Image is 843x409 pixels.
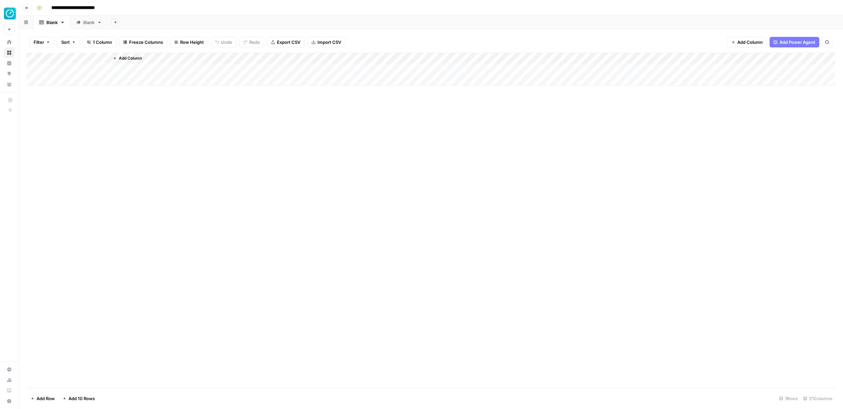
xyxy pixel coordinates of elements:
[37,395,55,402] span: Add Row
[801,393,835,404] div: 1/1 Columns
[70,16,107,29] a: Blank
[4,47,14,58] a: Browse
[770,37,819,47] button: Add Power Agent
[4,58,14,68] a: Insights
[4,396,14,406] button: Help + Support
[110,54,145,63] button: Add Column
[727,37,767,47] button: Add Column
[4,375,14,385] a: Usage
[4,385,14,396] a: Learning Hub
[249,39,260,45] span: Redo
[129,39,163,45] span: Freeze Columns
[4,79,14,90] a: Your Data
[83,37,116,47] button: 1 Column
[57,37,80,47] button: Sort
[119,37,167,47] button: Freeze Columns
[776,393,801,404] div: 1 Rows
[239,37,264,47] button: Redo
[317,39,341,45] span: Import CSV
[27,393,59,404] button: Add Row
[119,55,142,61] span: Add Column
[277,39,300,45] span: Export CSV
[737,39,763,45] span: Add Column
[180,39,204,45] span: Row Height
[4,364,14,375] a: Settings
[34,39,44,45] span: Filter
[4,68,14,79] a: Opportunities
[34,16,70,29] a: Blank
[4,5,14,22] button: Workspace: TimeChimp
[61,39,70,45] span: Sort
[46,19,58,26] div: Blank
[29,37,54,47] button: Filter
[4,8,16,19] img: TimeChimp Logo
[307,37,345,47] button: Import CSV
[93,39,112,45] span: 1 Column
[211,37,236,47] button: Undo
[779,39,815,45] span: Add Power Agent
[221,39,232,45] span: Undo
[83,19,95,26] div: Blank
[68,395,95,402] span: Add 10 Rows
[4,37,14,47] a: Home
[59,393,99,404] button: Add 10 Rows
[267,37,305,47] button: Export CSV
[170,37,208,47] button: Row Height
